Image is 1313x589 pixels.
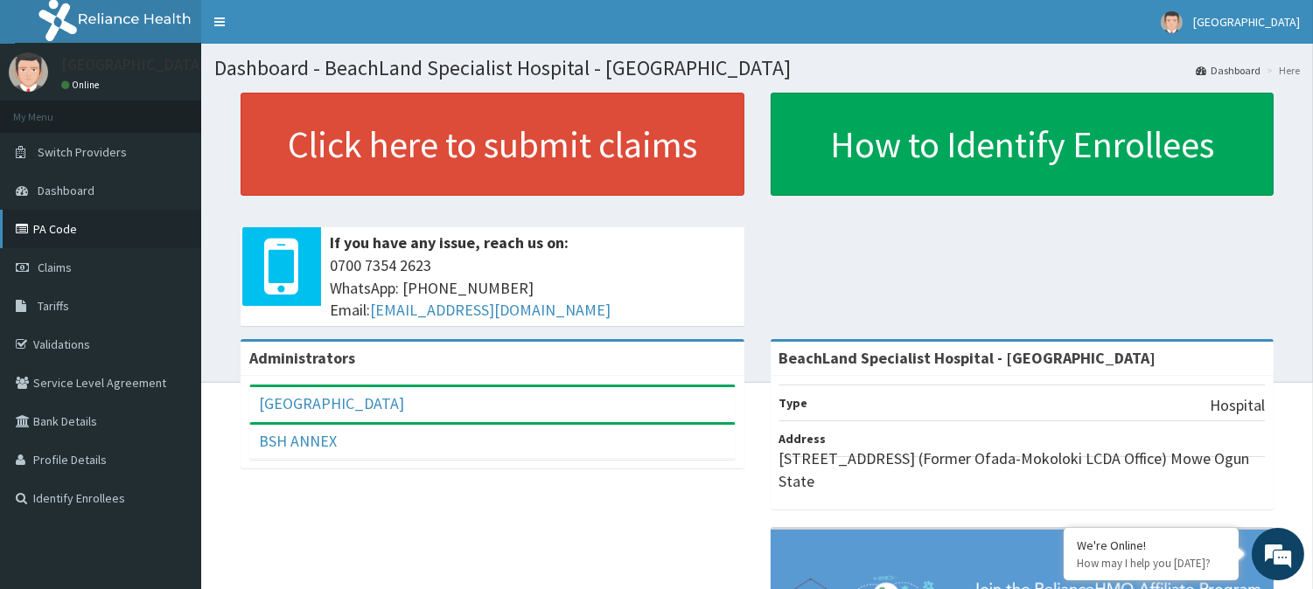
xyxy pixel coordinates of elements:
a: [GEOGRAPHIC_DATA] [259,393,404,413]
img: User Image [1161,11,1183,33]
h1: Dashboard - BeachLand Specialist Hospital - [GEOGRAPHIC_DATA] [214,57,1300,80]
b: If you have any issue, reach us on: [330,232,569,253]
img: User Image [9,52,48,92]
p: [STREET_ADDRESS] (Former Ofada-Mokoloki LCDA Office) Mowe Ogun State [779,447,1266,492]
b: Address [779,431,827,447]
strong: BeachLand Specialist Hospital - [GEOGRAPHIC_DATA] [779,348,1156,368]
a: BSH ANNEX [259,431,337,451]
li: Here [1262,63,1300,78]
b: Type [779,395,808,411]
span: Claims [38,260,72,275]
a: [EMAIL_ADDRESS][DOMAIN_NAME] [370,300,611,320]
a: How to Identify Enrollees [771,93,1275,196]
b: Administrators [249,348,355,368]
a: Click here to submit claims [241,93,744,196]
div: We're Online! [1077,537,1226,553]
a: Dashboard [1196,63,1261,78]
p: [GEOGRAPHIC_DATA] [61,57,206,73]
p: Hospital [1210,394,1265,417]
span: 0700 7354 2623 WhatsApp: [PHONE_NUMBER] Email: [330,254,736,322]
p: How may I help you today? [1077,556,1226,571]
span: Dashboard [38,183,94,198]
span: [GEOGRAPHIC_DATA] [1193,14,1300,30]
a: Online [61,79,103,91]
span: Tariffs [38,298,69,314]
span: Switch Providers [38,144,127,160]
